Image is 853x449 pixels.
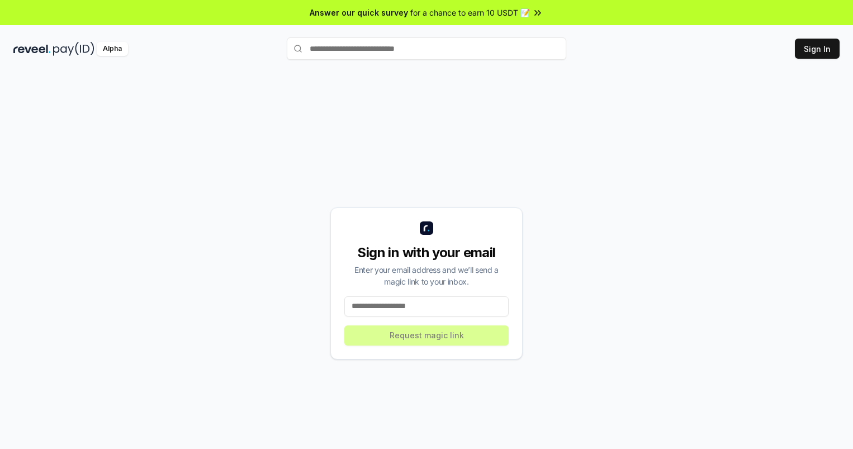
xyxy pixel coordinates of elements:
div: Sign in with your email [344,244,509,262]
div: Alpha [97,42,128,56]
span: Answer our quick survey [310,7,408,18]
button: Sign In [795,39,840,59]
div: Enter your email address and we’ll send a magic link to your inbox. [344,264,509,287]
img: reveel_dark [13,42,51,56]
span: for a chance to earn 10 USDT 📝 [410,7,530,18]
img: pay_id [53,42,94,56]
img: logo_small [420,221,433,235]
